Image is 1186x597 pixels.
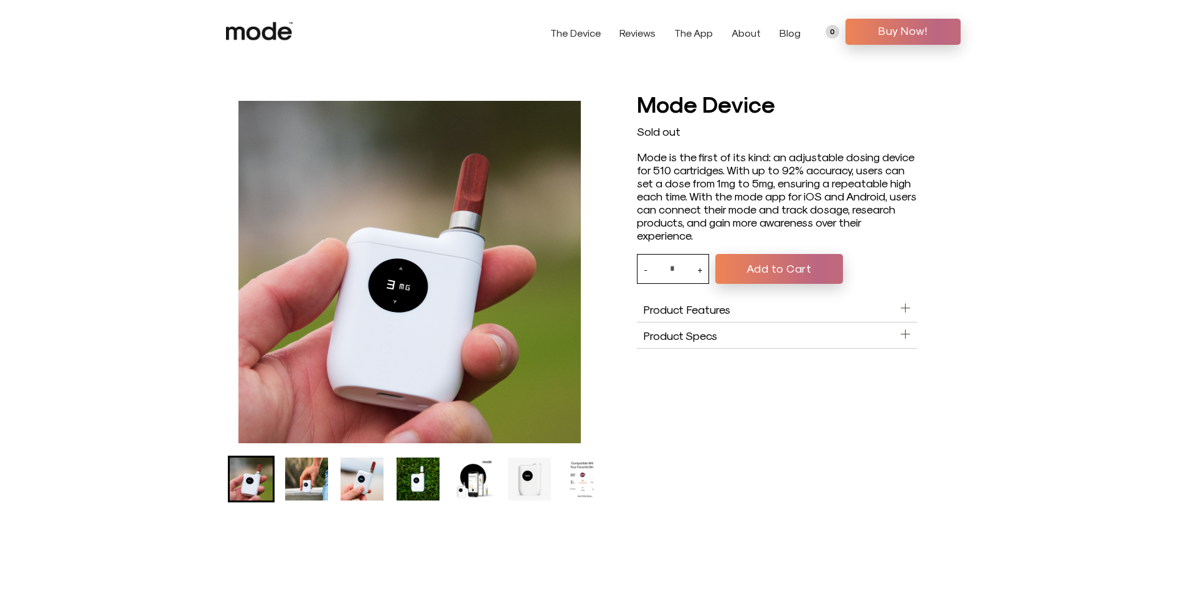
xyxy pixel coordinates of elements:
[397,458,440,501] img: Mode Device
[341,458,384,501] img: Mode Device
[238,101,581,443] img: Mode Device
[452,458,495,501] img: Mode Device
[697,255,702,283] button: +
[644,255,647,283] button: -
[779,27,801,39] a: Blog
[230,458,273,501] img: Mode Device
[826,25,839,39] a: 0
[845,19,961,45] a: Buy Now!
[637,150,917,242] div: Mode is the first of its kind: an adjustable dosing device for 510 cartridges. With up to 92% acc...
[855,21,951,40] span: Buy Now!
[283,456,330,502] li: Go to slide 2
[550,27,601,39] a: The Device
[238,101,581,443] div: Mode Device product carousel
[395,456,441,502] li: Go to slide 4
[637,125,680,138] span: Sold out
[563,458,606,501] img: Mode Device
[508,458,551,501] img: Mode Device
[238,101,581,443] li: 1 of 8
[226,88,593,502] product-gallery: Mode Device product carousel
[285,458,328,501] img: Mode Device
[643,303,730,316] span: Product Features
[732,27,761,39] a: About
[506,456,553,502] li: Go to slide 6
[562,456,608,502] li: Go to slide 7
[450,456,497,502] li: Go to slide 5
[619,27,656,39] a: Reviews
[339,456,385,502] li: Go to slide 3
[643,329,717,342] span: Product Specs
[637,88,917,118] h1: Mode Device
[226,456,593,502] div: Mode Device product thumbnail
[228,456,275,502] li: Go to slide 1
[715,254,843,284] button: Add to Cart
[674,27,713,39] a: The App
